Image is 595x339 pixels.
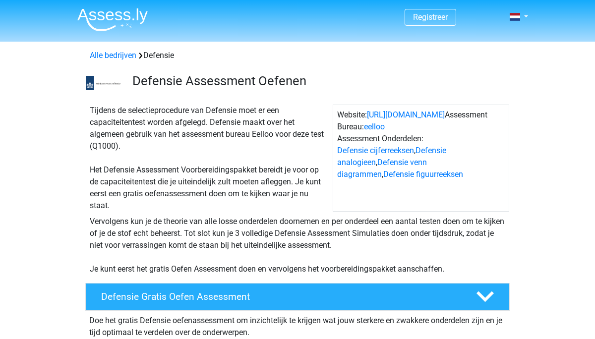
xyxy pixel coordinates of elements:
a: Defensie analogieen [337,146,446,167]
div: Website: Assessment Bureau: Assessment Onderdelen: , , , [333,105,509,212]
a: Alle bedrijven [90,51,136,60]
a: eelloo [364,122,385,131]
div: Tijdens de selectieprocedure van Defensie moet er een capaciteitentest worden afgelegd. Defensie ... [86,105,333,212]
h4: Defensie Gratis Oefen Assessment [101,291,460,302]
div: Doe het gratis Defensie oefenassessment om inzichtelijk te krijgen wat jouw sterkere en zwakkere ... [85,311,510,339]
img: Assessly [77,8,148,31]
a: Defensie figuurreeksen [383,169,463,179]
a: Defensie venn diagrammen [337,158,427,179]
a: Defensie Gratis Oefen Assessment [81,283,514,311]
a: Registreer [413,12,448,22]
h3: Defensie Assessment Oefenen [132,73,502,89]
a: [URL][DOMAIN_NAME] [367,110,445,119]
div: Vervolgens kun je de theorie van alle losse onderdelen doornemen en per onderdeel een aantal test... [86,216,509,275]
a: Defensie cijferreeksen [337,146,414,155]
div: Defensie [86,50,509,61]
